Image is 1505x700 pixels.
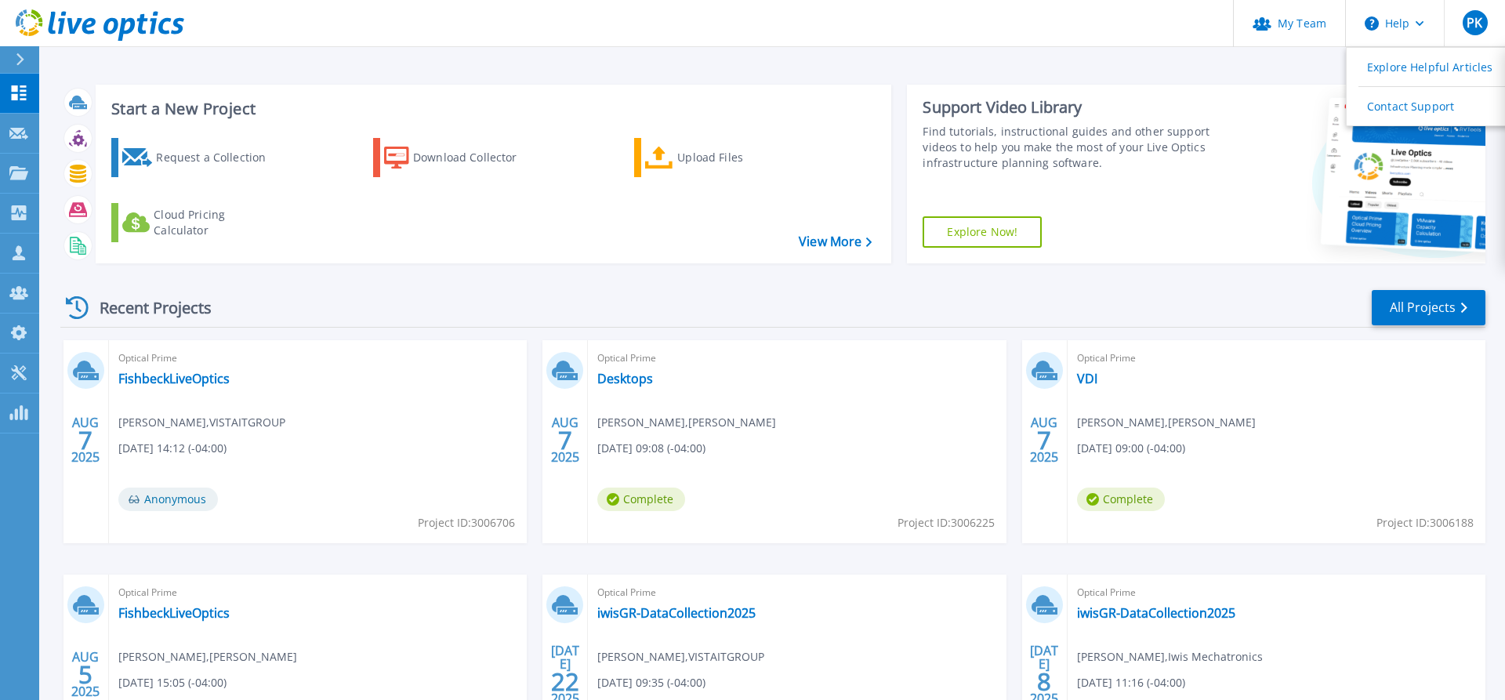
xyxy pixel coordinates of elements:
[413,142,539,173] div: Download Collector
[597,371,653,386] a: Desktops
[118,488,218,511] span: Anonymous
[597,414,776,431] span: [PERSON_NAME] , [PERSON_NAME]
[923,124,1217,171] div: Find tutorials, instructional guides and other support videos to help you make the most of your L...
[1037,433,1051,447] span: 7
[923,216,1042,248] a: Explore Now!
[118,648,297,666] span: [PERSON_NAME] , [PERSON_NAME]
[677,142,803,173] div: Upload Files
[558,433,572,447] span: 7
[118,584,517,601] span: Optical Prime
[111,100,872,118] h3: Start a New Project
[118,371,230,386] a: FishbeckLiveOptics
[634,138,809,177] a: Upload Files
[799,234,872,249] a: View More
[78,433,92,447] span: 7
[111,203,286,242] a: Cloud Pricing Calculator
[118,605,230,621] a: FishbeckLiveOptics
[1376,514,1474,531] span: Project ID: 3006188
[1029,412,1059,469] div: AUG 2025
[551,675,579,688] span: 22
[597,648,764,666] span: [PERSON_NAME] , VISTAITGROUP
[1077,440,1185,457] span: [DATE] 09:00 (-04:00)
[597,440,705,457] span: [DATE] 09:08 (-04:00)
[60,288,233,327] div: Recent Projects
[1077,584,1476,601] span: Optical Prime
[597,605,756,621] a: iwisGR-DataCollection2025
[550,412,580,469] div: AUG 2025
[1077,605,1235,621] a: iwisGR-DataCollection2025
[923,97,1217,118] div: Support Video Library
[1077,648,1263,666] span: [PERSON_NAME] , Iwis Mechatronics
[118,414,285,431] span: [PERSON_NAME] , VISTAITGROUP
[1467,16,1482,29] span: PK
[156,142,281,173] div: Request a Collection
[597,488,685,511] span: Complete
[597,350,996,367] span: Optical Prime
[118,674,227,691] span: [DATE] 15:05 (-04:00)
[418,514,515,531] span: Project ID: 3006706
[898,514,995,531] span: Project ID: 3006225
[71,412,100,469] div: AUG 2025
[1372,290,1485,325] a: All Projects
[1037,675,1051,688] span: 8
[1077,674,1185,691] span: [DATE] 11:16 (-04:00)
[597,584,996,601] span: Optical Prime
[154,207,279,238] div: Cloud Pricing Calculator
[373,138,548,177] a: Download Collector
[118,350,517,367] span: Optical Prime
[1077,414,1256,431] span: [PERSON_NAME] , [PERSON_NAME]
[1077,488,1165,511] span: Complete
[118,440,227,457] span: [DATE] 14:12 (-04:00)
[78,668,92,681] span: 5
[111,138,286,177] a: Request a Collection
[1077,371,1097,386] a: VDI
[597,674,705,691] span: [DATE] 09:35 (-04:00)
[1077,350,1476,367] span: Optical Prime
